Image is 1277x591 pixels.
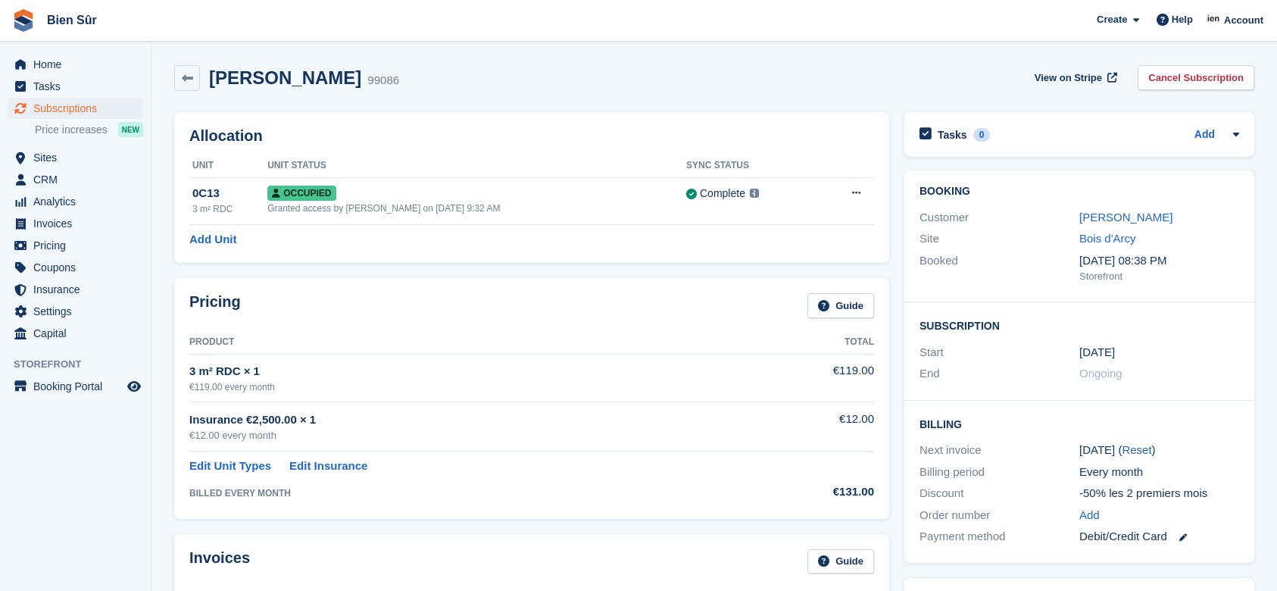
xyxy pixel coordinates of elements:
[189,486,746,500] div: BILLED EVERY MONTH
[8,323,143,344] a: menu
[189,154,267,178] th: Unit
[33,76,124,97] span: Tasks
[189,293,241,318] h2: Pricing
[920,528,1079,546] div: Payment method
[267,202,686,215] div: Granted access by [PERSON_NAME] on [DATE] 9:32 AM
[920,252,1079,284] div: Booked
[1079,211,1172,224] a: [PERSON_NAME]
[189,549,250,574] h2: Invoices
[920,485,1079,502] div: Discount
[750,189,759,198] img: icon-info-grey-7440780725fd019a000dd9b08b2336e03edf1995a4989e88bcd33f0948082b44.svg
[1079,507,1100,524] a: Add
[746,330,874,355] th: Total
[807,293,874,318] a: Guide
[700,186,745,202] div: Complete
[920,507,1079,524] div: Order number
[746,402,874,452] td: €12.00
[746,483,874,501] div: €131.00
[35,121,143,138] a: Price increases NEW
[1122,443,1151,456] a: Reset
[920,317,1239,333] h2: Subscription
[33,376,124,397] span: Booking Portal
[189,330,746,355] th: Product
[33,98,124,119] span: Subscriptions
[8,257,143,278] a: menu
[920,186,1239,198] h2: Booking
[8,54,143,75] a: menu
[189,411,746,429] div: Insurance €2,500.00 × 1
[189,363,746,380] div: 3 m² RDC × 1
[125,377,143,396] a: Preview store
[189,231,236,249] a: Add Unit
[33,279,124,300] span: Insurance
[8,76,143,97] a: menu
[1097,12,1127,27] span: Create
[189,127,874,145] h2: Allocation
[920,230,1079,248] div: Site
[1207,12,1222,27] img: Asmaa Habri
[920,344,1079,361] div: Start
[209,67,361,88] h2: [PERSON_NAME]
[8,279,143,300] a: menu
[1079,367,1122,380] span: Ongoing
[920,416,1239,431] h2: Billing
[8,98,143,119] a: menu
[35,123,108,137] span: Price increases
[8,301,143,322] a: menu
[33,301,124,322] span: Settings
[8,169,143,190] a: menu
[1194,127,1215,144] a: Add
[920,442,1079,459] div: Next invoice
[807,549,874,574] a: Guide
[289,458,367,475] a: Edit Insurance
[1079,252,1239,270] div: [DATE] 08:38 PM
[33,191,124,212] span: Analytics
[1079,344,1115,361] time: 2025-07-30 22:00:00 UTC
[118,122,143,137] div: NEW
[33,235,124,256] span: Pricing
[938,128,967,142] h2: Tasks
[267,154,686,178] th: Unit Status
[1172,12,1193,27] span: Help
[41,8,103,33] a: Bien Sûr
[8,147,143,168] a: menu
[8,376,143,397] a: menu
[14,357,151,372] span: Storefront
[192,202,267,216] div: 3 m² RDC
[33,257,124,278] span: Coupons
[920,464,1079,481] div: Billing period
[1029,65,1120,90] a: View on Stripe
[33,147,124,168] span: Sites
[33,169,124,190] span: CRM
[8,213,143,234] a: menu
[33,323,124,344] span: Capital
[686,154,817,178] th: Sync Status
[746,354,874,402] td: €119.00
[1079,442,1239,459] div: [DATE] ( )
[1079,528,1239,546] div: Debit/Credit Card
[1079,232,1136,245] a: Bois d'Arcy
[12,9,35,32] img: stora-icon-8386f47178a22dfd0bd8f6a31ec36ba5ce8667c1dd55bd0f319d3a0aa187defe.svg
[367,72,399,89] div: 99086
[920,209,1079,227] div: Customer
[1079,464,1239,481] div: Every month
[189,458,271,475] a: Edit Unit Types
[189,428,746,443] div: €12.00 every month
[1138,65,1254,90] a: Cancel Subscription
[8,235,143,256] a: menu
[267,186,336,201] span: Occupied
[920,365,1079,383] div: End
[1079,485,1239,502] div: -50% les 2 premiers mois
[1079,269,1239,284] div: Storefront
[189,380,746,394] div: €119.00 every month
[1224,13,1263,28] span: Account
[33,54,124,75] span: Home
[33,213,124,234] span: Invoices
[1035,70,1102,86] span: View on Stripe
[8,191,143,212] a: menu
[192,185,267,202] div: 0C13
[973,128,991,142] div: 0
